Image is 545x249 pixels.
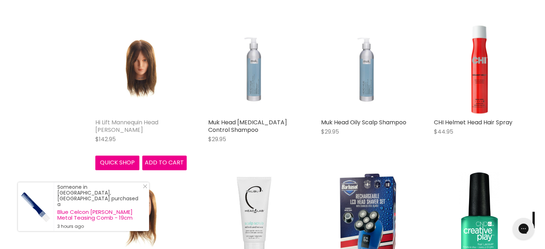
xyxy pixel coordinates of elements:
a: Hi Lift Mannequin Head Alisha [95,24,187,115]
a: Hi Lift Mannequin Head [PERSON_NAME] [95,118,158,134]
img: CHI Helmet Head Hair Spray [434,24,525,115]
span: $29.95 [321,128,339,136]
img: Hi Lift Mannequin Head Alisha [110,24,171,115]
span: $44.95 [434,128,453,136]
span: Add to cart [145,158,184,167]
a: Muk Head Oily Scalp Shampoo [321,118,406,126]
iframe: Gorgias live chat messenger [509,215,538,242]
span: $142.95 [95,135,116,143]
svg: Close Icon [143,184,147,188]
img: Muk Head Oily Scalp Shampoo [321,24,412,115]
a: Blue Celcon [PERSON_NAME] Metal Teasing Comb - 19cm [57,209,142,221]
a: Muk Head [MEDICAL_DATA] Control Shampoo [208,118,287,134]
div: Someone in [GEOGRAPHIC_DATA], [GEOGRAPHIC_DATA] purchased a [57,184,142,229]
a: Close Notification [140,184,147,191]
a: CHI Helmet Head Hair Spray [434,118,512,126]
img: Muk Head Dandruff Control Shampoo [208,24,300,115]
a: Visit product page [18,182,54,231]
button: Quick shop [95,155,140,170]
span: $29.95 [208,135,226,143]
button: Add to cart [142,155,187,170]
small: 3 hours ago [57,224,142,229]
